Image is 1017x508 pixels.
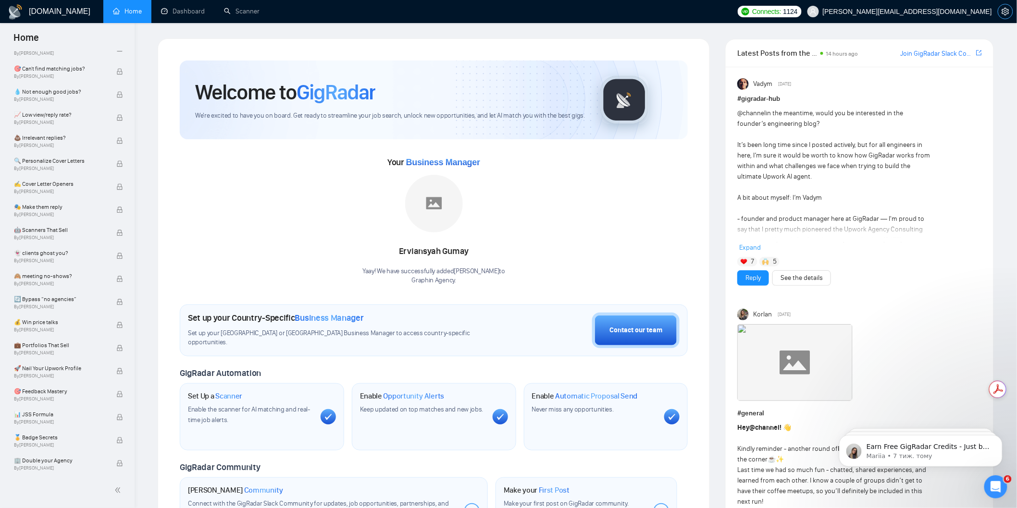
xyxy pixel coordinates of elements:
[737,309,749,320] img: Korlan
[14,235,106,241] span: By [PERSON_NAME]
[768,455,776,463] span: ☕
[116,345,123,351] span: lock
[14,442,106,448] span: By [PERSON_NAME]
[116,276,123,282] span: lock
[116,160,123,167] span: lock
[297,79,375,105] span: GigRadar
[42,37,166,46] p: Message from Mariia, sent 7 тиж. тому
[773,257,777,266] span: 5
[116,460,123,467] span: lock
[976,49,982,57] span: export
[14,166,106,171] span: By [PERSON_NAME]
[384,391,445,401] span: Opportunity Alerts
[532,405,614,413] span: Never miss any opportunities.
[406,157,480,167] span: Business Manager
[976,48,982,58] a: export
[772,270,831,286] button: See the details
[14,64,106,73] span: 🎯 Can't find matching jobs?
[751,257,755,266] span: 7
[188,329,483,347] span: Set up your [GEOGRAPHIC_DATA] or [GEOGRAPHIC_DATA] Business Manager to access country-specific op...
[14,110,106,120] span: 📈 Low view/reply rate?
[188,485,283,495] h1: [PERSON_NAME]
[116,253,123,259] span: lock
[737,109,766,117] span: @channel
[14,433,106,442] span: 🏅 Badge Secrets
[180,368,261,378] span: GigRadar Automation
[116,368,123,375] span: lock
[116,68,123,75] span: lock
[360,405,484,413] span: Keep updated on top matches and new jobs.
[825,415,1017,482] iframe: Intercom notifications повідомлення
[14,327,106,333] span: By [PERSON_NAME]
[14,363,106,373] span: 🚀 Nail Your Upwork Profile
[14,410,106,419] span: 📊 JSS Formula
[14,50,106,56] span: By [PERSON_NAME]
[14,396,106,402] span: By [PERSON_NAME]
[362,276,505,285] p: Graphin Agency .
[224,7,260,15] a: searchScanner
[998,4,1013,19] button: setting
[504,485,570,495] h1: Make your
[14,281,106,287] span: By [PERSON_NAME]
[737,270,769,286] button: Reply
[900,48,974,59] a: Join GigRadar Slack Community
[14,465,106,471] span: By [PERSON_NAME]
[244,485,283,495] span: Community
[776,455,784,463] span: ✨
[555,391,637,401] span: Automatic Proposal Send
[539,485,570,495] span: First Post
[14,225,106,235] span: 🤖 Scanners That Sell
[737,78,749,90] img: Vadym
[783,423,791,432] span: 👋
[387,157,480,168] span: Your
[14,317,106,327] span: 💰 Win price talks
[14,304,106,310] span: By [PERSON_NAME]
[779,80,792,88] span: [DATE]
[737,324,853,401] img: F09LD3HAHMJ-Coffee%20chat%20round%202.gif
[180,462,260,472] span: GigRadar Community
[6,31,47,51] span: Home
[14,212,106,218] span: By [PERSON_NAME]
[778,310,791,319] span: [DATE]
[114,485,124,495] span: double-left
[752,6,781,17] span: Connects:
[116,322,123,328] span: lock
[14,456,106,465] span: 🏢 Double your Agency
[116,183,123,190] span: lock
[116,137,123,144] span: lock
[14,87,106,97] span: 💧 Not enough good jobs?
[113,7,142,15] a: homeHome
[188,391,242,401] h1: Set Up a
[195,111,585,121] span: We're excited to have you on board. Get ready to streamline your job search, unlock new opportuni...
[14,133,106,143] span: 💩 Irrelevant replies?
[195,79,375,105] h1: Welcome to
[1004,475,1012,483] span: 6
[362,267,505,285] div: Yaay! We have successfully added [PERSON_NAME] to
[116,91,123,98] span: lock
[739,243,761,252] span: Expand
[737,108,933,351] div: in the meantime, would you be interested in the founder’s engineering blog? It’s been long time s...
[295,313,364,323] span: Business Manager
[14,73,106,79] span: By [PERSON_NAME]
[504,499,629,508] span: Make your first post on GigRadar community.
[14,258,106,264] span: By [PERSON_NAME]
[116,230,123,236] span: lock
[116,206,123,213] span: lock
[14,179,106,189] span: ✍️ Cover Letter Openers
[8,4,23,20] img: logo
[188,405,310,424] span: Enable the scanner for AI matching and real-time job alerts.
[783,6,798,17] span: 1124
[737,94,982,104] h1: # gigradar-hub
[14,97,106,102] span: By [PERSON_NAME]
[215,391,242,401] span: Scanner
[592,313,680,348] button: Contact our team
[14,120,106,125] span: By [PERSON_NAME]
[984,475,1007,498] iframe: Intercom live chat
[998,8,1013,15] a: setting
[14,189,106,194] span: By [PERSON_NAME]
[14,373,106,379] span: By [PERSON_NAME]
[14,143,106,148] span: By [PERSON_NAME]
[749,423,780,432] span: @channel
[161,7,205,15] a: dashboardDashboard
